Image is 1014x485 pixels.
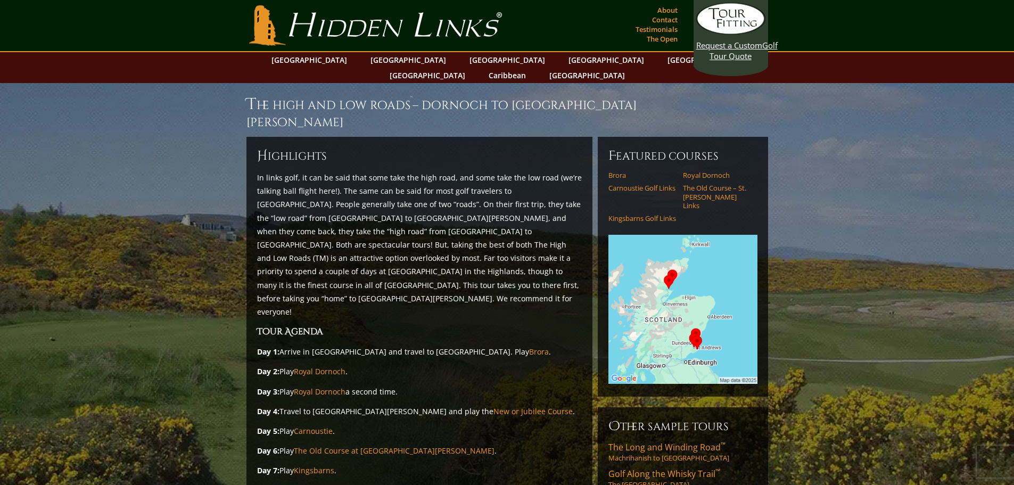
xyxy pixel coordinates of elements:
[464,52,550,68] a: [GEOGRAPHIC_DATA]
[483,68,531,83] a: Caribbean
[608,184,676,192] a: Carnoustie Golf Links
[529,347,549,357] a: Brora
[266,52,352,68] a: [GEOGRAPHIC_DATA]
[257,405,582,418] p: Travel to [GEOGRAPHIC_DATA][PERSON_NAME] and play the .
[257,147,582,165] h6: ighlights
[696,3,765,61] a: Request a CustomGolf Tour Quote
[608,418,757,435] h6: Other Sample Tours
[257,424,582,438] p: Play .
[696,40,762,51] span: Request a Custom
[257,345,582,358] p: Arrive in [GEOGRAPHIC_DATA] and travel to [GEOGRAPHIC_DATA]. Play .
[608,441,726,453] span: The Long and Winding Road
[257,171,582,318] p: In links golf, it can be said that some take the high road, and some take the low road (we’re tal...
[384,68,471,83] a: [GEOGRAPHIC_DATA]
[563,52,649,68] a: [GEOGRAPHIC_DATA]
[544,68,630,83] a: [GEOGRAPHIC_DATA]
[608,235,757,384] img: Google Map of Tour Courses
[257,406,279,416] strong: Day 4:
[662,52,748,68] a: [GEOGRAPHIC_DATA]
[257,446,279,456] strong: Day 6:
[608,147,757,165] h6: Featured Courses
[257,147,268,165] span: H
[365,52,451,68] a: [GEOGRAPHIC_DATA]
[493,406,573,416] a: New or Jubilee Course
[257,444,582,457] p: Play .
[257,426,279,436] strong: Day 5:
[257,325,582,339] h3: Tour Agenda
[644,31,680,46] a: The Open
[257,464,582,477] p: Play .
[257,385,582,398] p: Play a second time.
[608,441,757,463] a: The Long and Winding Road™Machrihanish to [GEOGRAPHIC_DATA]
[683,184,751,210] a: The Old Course – St. [PERSON_NAME] Links
[294,426,333,436] a: Carnoustie
[608,171,676,179] a: Brora
[683,171,751,179] a: Royal Dornoch
[649,12,680,27] a: Contact
[257,347,279,357] strong: Day 1:
[257,465,279,475] strong: Day 7:
[246,94,768,130] h1: The High and Low Roads – Dornoch to [GEOGRAPHIC_DATA][PERSON_NAME]
[294,465,334,475] a: Kingsbarns
[715,467,720,476] sup: ™
[410,95,413,101] sup: ™
[608,214,676,223] a: Kingsbarns Golf Links
[608,468,720,480] span: Golf Along the Whisky Trail
[257,387,279,397] strong: Day 3:
[257,366,279,376] strong: Day 2:
[294,366,345,376] a: Royal Dornoch
[655,3,680,18] a: About
[294,387,345,397] a: Royal Dornoch
[633,22,680,37] a: Testimonials
[294,446,494,456] a: The Old Course at [GEOGRAPHIC_DATA][PERSON_NAME]
[257,365,582,378] p: Play .
[721,440,726,449] sup: ™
